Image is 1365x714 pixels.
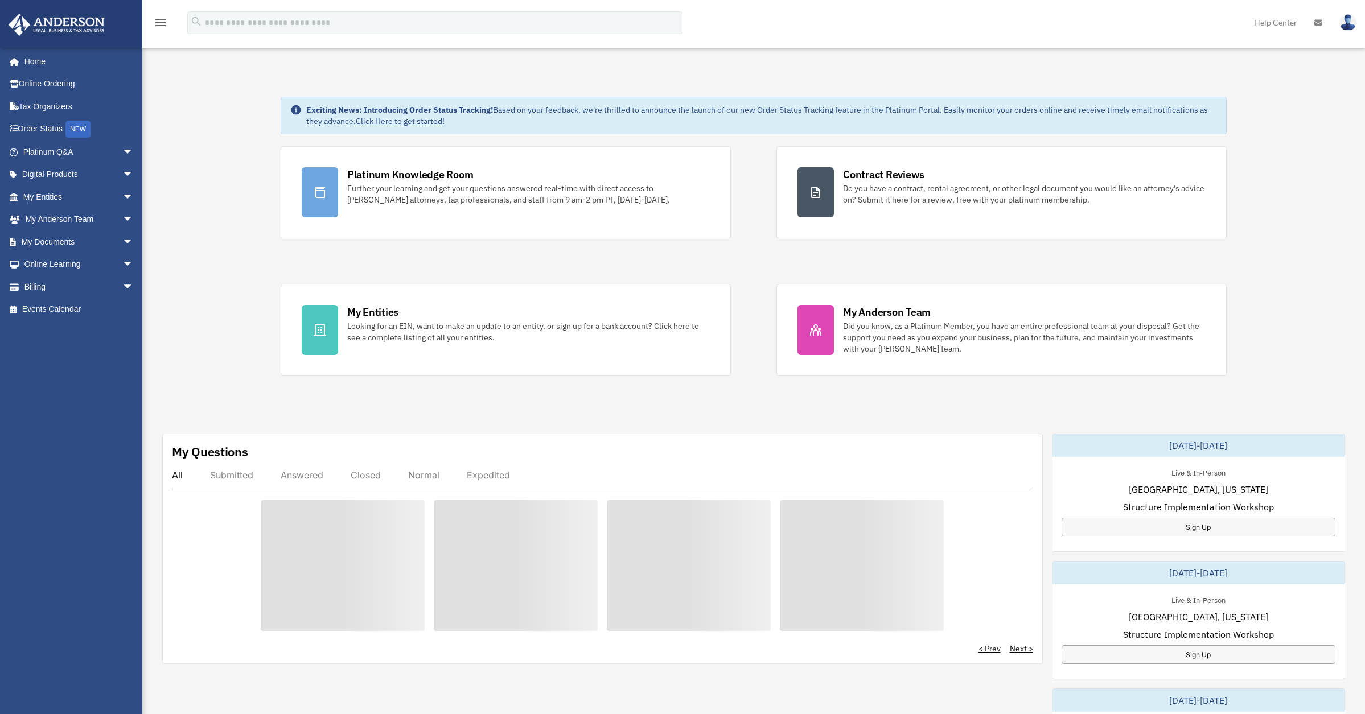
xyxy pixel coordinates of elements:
[190,15,203,28] i: search
[65,121,91,138] div: NEW
[347,183,710,205] div: Further your learning and get your questions answered real-time with direct access to [PERSON_NAM...
[1162,593,1235,605] div: Live & In-Person
[467,469,510,481] div: Expedited
[843,167,924,181] div: Contract Reviews
[122,163,145,187] span: arrow_drop_down
[8,185,151,208] a: My Entitiesarrow_drop_down
[281,284,731,376] a: My Entities Looking for an EIN, want to make an update to an entity, or sign up for a bank accoun...
[122,230,145,254] span: arrow_drop_down
[281,469,323,481] div: Answered
[1052,689,1345,712] div: [DATE]-[DATE]
[122,141,145,164] span: arrow_drop_down
[8,73,151,96] a: Online Ordering
[1062,645,1336,664] a: Sign Up
[1052,562,1345,584] div: [DATE]-[DATE]
[351,469,381,481] div: Closed
[8,253,151,276] a: Online Learningarrow_drop_down
[347,305,398,319] div: My Entities
[8,141,151,163] a: Platinum Q&Aarrow_drop_down
[210,469,253,481] div: Submitted
[1062,518,1336,536] a: Sign Up
[1129,610,1268,624] span: [GEOGRAPHIC_DATA], [US_STATE]
[154,16,167,30] i: menu
[122,208,145,232] span: arrow_drop_down
[172,443,248,460] div: My Questions
[8,50,145,73] a: Home
[5,14,108,36] img: Anderson Advisors Platinum Portal
[8,298,151,321] a: Events Calendar
[172,469,183,481] div: All
[8,95,151,118] a: Tax Organizers
[843,305,931,319] div: My Anderson Team
[1052,434,1345,457] div: [DATE]-[DATE]
[154,20,167,30] a: menu
[306,105,493,115] strong: Exciting News: Introducing Order Status Tracking!
[8,275,151,298] a: Billingarrow_drop_down
[347,167,474,181] div: Platinum Knowledge Room
[8,208,151,231] a: My Anderson Teamarrow_drop_down
[347,320,710,343] div: Looking for an EIN, want to make an update to an entity, or sign up for a bank account? Click her...
[843,320,1206,354] div: Did you know, as a Platinum Member, you have an entire professional team at your disposal? Get th...
[356,116,445,126] a: Click Here to get started!
[281,146,731,238] a: Platinum Knowledge Room Further your learning and get your questions answered real-time with dire...
[1123,628,1274,641] span: Structure Implementation Workshop
[8,230,151,253] a: My Documentsarrow_drop_down
[1010,643,1033,654] a: Next >
[306,104,1217,127] div: Based on your feedback, we're thrilled to announce the launch of our new Order Status Tracking fe...
[1123,500,1274,514] span: Structure Implementation Workshop
[122,253,145,276] span: arrow_drop_down
[8,163,151,186] a: Digital Productsarrow_drop_down
[776,146,1227,238] a: Contract Reviews Do you have a contract, rental agreement, or other legal document you would like...
[978,643,1001,654] a: < Prev
[122,185,145,209] span: arrow_drop_down
[1339,14,1356,31] img: User Pic
[122,275,145,299] span: arrow_drop_down
[776,284,1227,376] a: My Anderson Team Did you know, as a Platinum Member, you have an entire professional team at your...
[8,118,151,141] a: Order StatusNEW
[1162,466,1235,478] div: Live & In-Person
[408,469,439,481] div: Normal
[843,183,1206,205] div: Do you have a contract, rental agreement, or other legal document you would like an attorney's ad...
[1129,482,1268,496] span: [GEOGRAPHIC_DATA], [US_STATE]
